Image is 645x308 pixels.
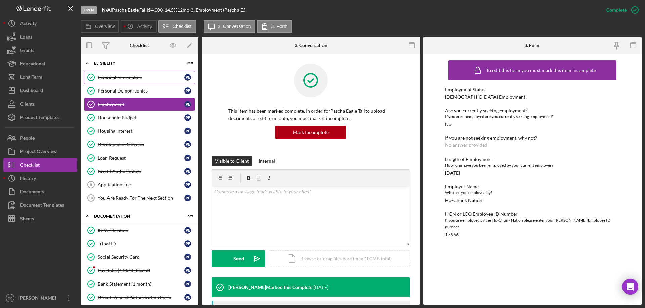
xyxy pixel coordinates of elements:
[98,254,184,260] div: Social Security Card
[184,168,191,175] div: P E
[445,198,482,203] div: Ho-Chunk Nation
[20,185,44,200] div: Documents
[81,6,97,14] div: Open
[228,285,312,290] div: [PERSON_NAME] Marked this Complete
[486,68,596,73] div: To edit this form you must mark this item incomplete
[84,111,195,124] a: Household BudgetPE
[98,295,184,300] div: Direct Deposit Authorization Form
[184,155,191,161] div: P E
[295,43,327,48] div: 3. Conversation
[271,24,288,29] label: 3. Form
[98,228,184,233] div: ID Verification
[3,172,77,185] button: History
[184,227,191,234] div: P E
[204,20,255,33] button: 3. Conversation
[84,264,195,277] a: Paystubs (4 Most Recent)PE
[20,57,45,72] div: Educational
[20,70,42,85] div: Long-Term
[218,24,251,29] label: 3. Conversation
[98,268,184,273] div: Paystubs (4 Most Recent)
[98,115,184,120] div: Household Budget
[184,254,191,260] div: P E
[3,111,77,124] button: Product Templates
[20,212,34,227] div: Sheets
[81,20,119,33] button: Overview
[184,128,191,134] div: P E
[84,277,195,291] a: Bank Statement (1 month)PE
[3,17,77,30] button: Activity
[98,281,184,287] div: Bank Statement (1 month)
[3,44,77,57] button: Grants
[3,185,77,198] button: Documents
[3,97,77,111] button: Clients
[184,294,191,301] div: P E
[102,7,112,13] div: |
[98,142,184,147] div: Development Services
[233,250,244,267] div: Send
[17,291,60,306] div: [PERSON_NAME]
[3,57,77,70] button: Educational
[3,212,77,225] a: Sheets
[3,198,77,212] button: Document Templates
[313,285,328,290] time: 2025-08-06 17:42
[84,84,195,98] a: Personal DemographicsPE
[20,198,64,213] div: Document Templates
[255,156,278,166] button: Internal
[184,87,191,94] div: P E
[94,214,176,218] div: Documentation
[165,7,177,13] div: 14.5 %
[20,111,59,126] div: Product Templates
[622,279,638,295] div: Open Intercom Messenger
[228,107,393,122] p: This item has been marked complete. In order for Pascha Eagle Tail to upload documents or edit fo...
[20,84,43,99] div: Dashboard
[445,142,487,148] div: No answer provided
[137,24,152,29] label: Activity
[184,281,191,287] div: P E
[98,88,184,94] div: Personal Demographics
[524,43,541,48] div: 3. Form
[212,250,265,267] button: Send
[445,184,620,189] div: Employer Name
[184,181,191,188] div: P E
[184,114,191,121] div: P E
[121,20,156,33] button: Activity
[184,141,191,148] div: P E
[3,84,77,97] button: Dashboard
[445,122,451,127] div: No
[98,75,184,80] div: Personal Information
[98,155,184,161] div: Loan Request
[84,98,195,111] a: EmploymentPE
[3,30,77,44] button: Loans
[98,128,184,134] div: Housing Interest
[84,165,195,178] a: Credit AuthorizationPE
[445,135,620,141] div: If you are not seeking employment, why not?
[8,296,12,300] text: RC
[20,131,35,146] div: People
[3,131,77,145] a: People
[445,170,460,176] div: [DATE]
[20,158,40,173] div: Checklist
[3,145,77,158] button: Project Overview
[184,101,191,108] div: P E
[102,7,111,13] b: N/A
[20,97,35,112] div: Clients
[215,156,249,166] div: Visible to Client
[445,94,525,100] div: [DEMOGRAPHIC_DATA] Employment
[84,250,195,264] a: Social Security CardPE
[84,71,195,84] a: Personal InformationPE
[84,178,195,191] a: 9Application FeePE
[95,24,115,29] label: Overview
[445,113,620,120] div: If you are unemployed are you currently seeking employment?
[445,162,620,169] div: How long have you been employed by your current employer?
[89,196,93,200] tspan: 10
[3,158,77,172] button: Checklist
[112,7,148,13] div: Pascha Eagle Tail |
[98,102,184,107] div: Employment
